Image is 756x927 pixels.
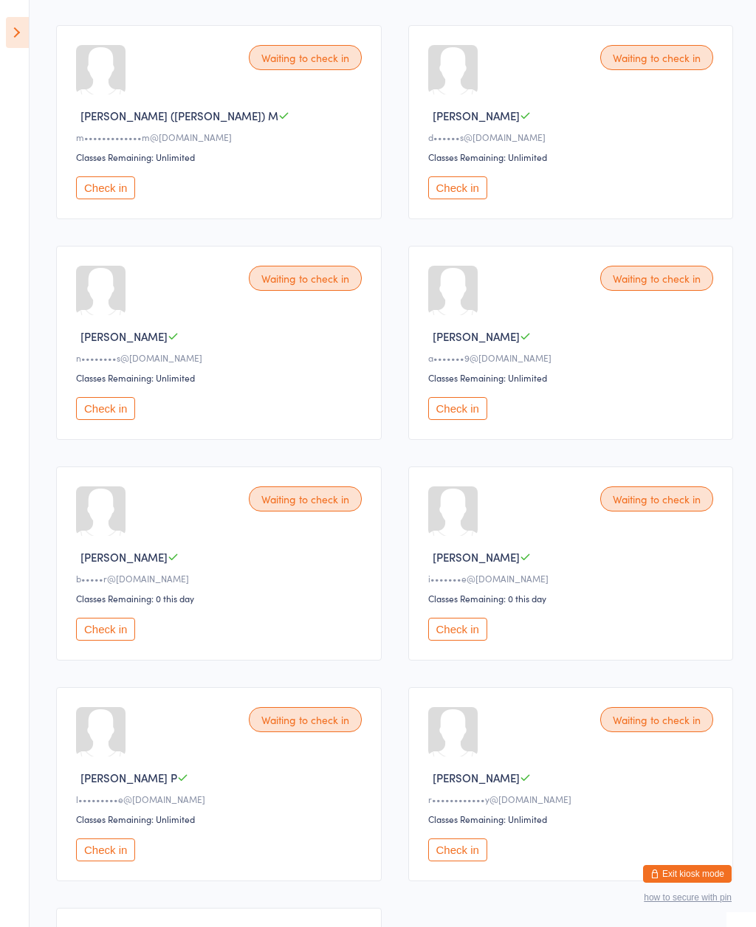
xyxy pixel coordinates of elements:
[644,892,732,903] button: how to secure with pin
[76,572,366,585] div: b•••••r@[DOMAIN_NAME]
[428,176,487,199] button: Check in
[76,351,366,364] div: n••••••••s@[DOMAIN_NAME]
[433,549,520,565] span: [PERSON_NAME]
[643,865,732,883] button: Exit kiosk mode
[428,371,718,384] div: Classes Remaining: Unlimited
[600,266,713,291] div: Waiting to check in
[80,549,168,565] span: [PERSON_NAME]
[80,328,168,344] span: [PERSON_NAME]
[428,618,487,641] button: Check in
[433,108,520,123] span: [PERSON_NAME]
[428,351,718,364] div: a•••••••9@[DOMAIN_NAME]
[433,328,520,344] span: [PERSON_NAME]
[428,813,718,825] div: Classes Remaining: Unlimited
[428,397,487,420] button: Check in
[249,266,362,291] div: Waiting to check in
[76,371,366,384] div: Classes Remaining: Unlimited
[428,592,718,604] div: Classes Remaining: 0 this day
[76,151,366,163] div: Classes Remaining: Unlimited
[428,793,718,805] div: r••••••••••••y@[DOMAIN_NAME]
[76,838,135,861] button: Check in
[76,176,135,199] button: Check in
[76,131,366,143] div: m•••••••••••••m@[DOMAIN_NAME]
[76,813,366,825] div: Classes Remaining: Unlimited
[433,770,520,785] span: [PERSON_NAME]
[80,770,177,785] span: [PERSON_NAME] P
[249,486,362,511] div: Waiting to check in
[428,838,487,861] button: Check in
[428,572,718,585] div: i•••••••e@[DOMAIN_NAME]
[76,793,366,805] div: l•••••••••e@[DOMAIN_NAME]
[249,45,362,70] div: Waiting to check in
[249,707,362,732] div: Waiting to check in
[428,151,718,163] div: Classes Remaining: Unlimited
[600,45,713,70] div: Waiting to check in
[76,592,366,604] div: Classes Remaining: 0 this day
[76,618,135,641] button: Check in
[76,397,135,420] button: Check in
[80,108,278,123] span: [PERSON_NAME] ([PERSON_NAME]) M
[600,707,713,732] div: Waiting to check in
[428,131,718,143] div: d••••••s@[DOMAIN_NAME]
[600,486,713,511] div: Waiting to check in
